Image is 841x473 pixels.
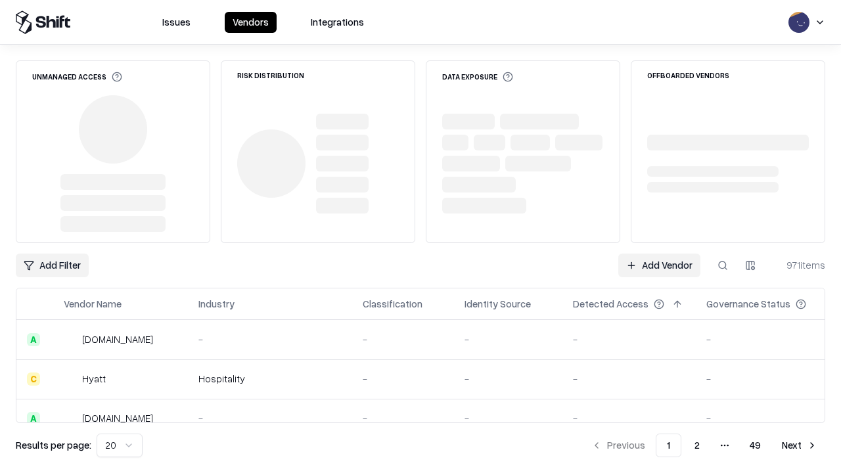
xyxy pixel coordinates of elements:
button: Next [774,434,825,457]
div: Vendor Name [64,297,122,311]
div: Risk Distribution [237,72,304,79]
div: - [363,411,443,425]
div: - [573,411,685,425]
button: Vendors [225,12,277,33]
div: 971 items [773,258,825,272]
div: - [198,332,342,346]
div: Detected Access [573,297,648,311]
div: Unmanaged Access [32,72,122,82]
div: Offboarded Vendors [647,72,729,79]
div: Hospitality [198,372,342,386]
button: Integrations [303,12,372,33]
button: Add Filter [16,254,89,277]
div: [DOMAIN_NAME] [82,411,153,425]
div: - [706,332,827,346]
div: Data Exposure [442,72,513,82]
div: - [573,332,685,346]
button: 2 [684,434,710,457]
a: Add Vendor [618,254,700,277]
div: C [27,372,40,386]
div: [DOMAIN_NAME] [82,332,153,346]
div: Industry [198,297,235,311]
div: Classification [363,297,422,311]
div: Hyatt [82,372,106,386]
nav: pagination [583,434,825,457]
div: A [27,412,40,425]
div: - [465,372,552,386]
div: A [27,333,40,346]
img: intrado.com [64,333,77,346]
div: - [465,332,552,346]
div: - [573,372,685,386]
div: - [363,372,443,386]
div: Governance Status [706,297,790,311]
img: Hyatt [64,372,77,386]
div: - [465,411,552,425]
div: Identity Source [465,297,531,311]
div: - [706,372,827,386]
div: - [363,332,443,346]
p: Results per page: [16,438,91,452]
div: - [706,411,827,425]
button: 1 [656,434,681,457]
div: - [198,411,342,425]
button: Issues [154,12,198,33]
button: 49 [739,434,771,457]
img: primesec.co.il [64,412,77,425]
